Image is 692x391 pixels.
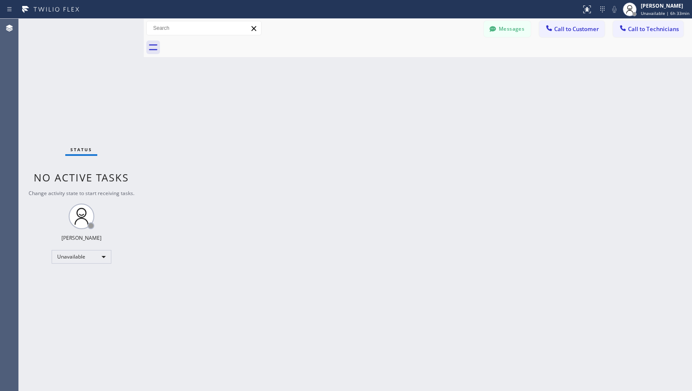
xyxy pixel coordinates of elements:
[29,190,134,197] span: Change activity state to start receiving tasks.
[613,21,683,37] button: Call to Technicians
[484,21,531,37] button: Messages
[641,10,689,16] span: Unavailable | 6h 33min
[554,25,599,33] span: Call to Customer
[641,2,689,9] div: [PERSON_NAME]
[61,234,102,241] div: [PERSON_NAME]
[52,250,111,264] div: Unavailable
[70,147,92,152] span: Status
[628,25,679,33] span: Call to Technicians
[147,21,261,35] input: Search
[608,3,620,15] button: Mute
[34,170,129,184] span: No active tasks
[539,21,605,37] button: Call to Customer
